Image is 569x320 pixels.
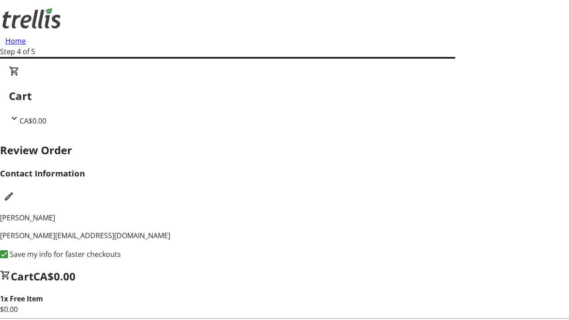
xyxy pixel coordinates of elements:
[9,66,560,126] div: CartCA$0.00
[9,88,560,104] h2: Cart
[8,249,121,260] label: Save my info for faster checkouts
[11,269,33,284] span: Cart
[20,116,46,126] span: CA$0.00
[33,269,76,284] span: CA$0.00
